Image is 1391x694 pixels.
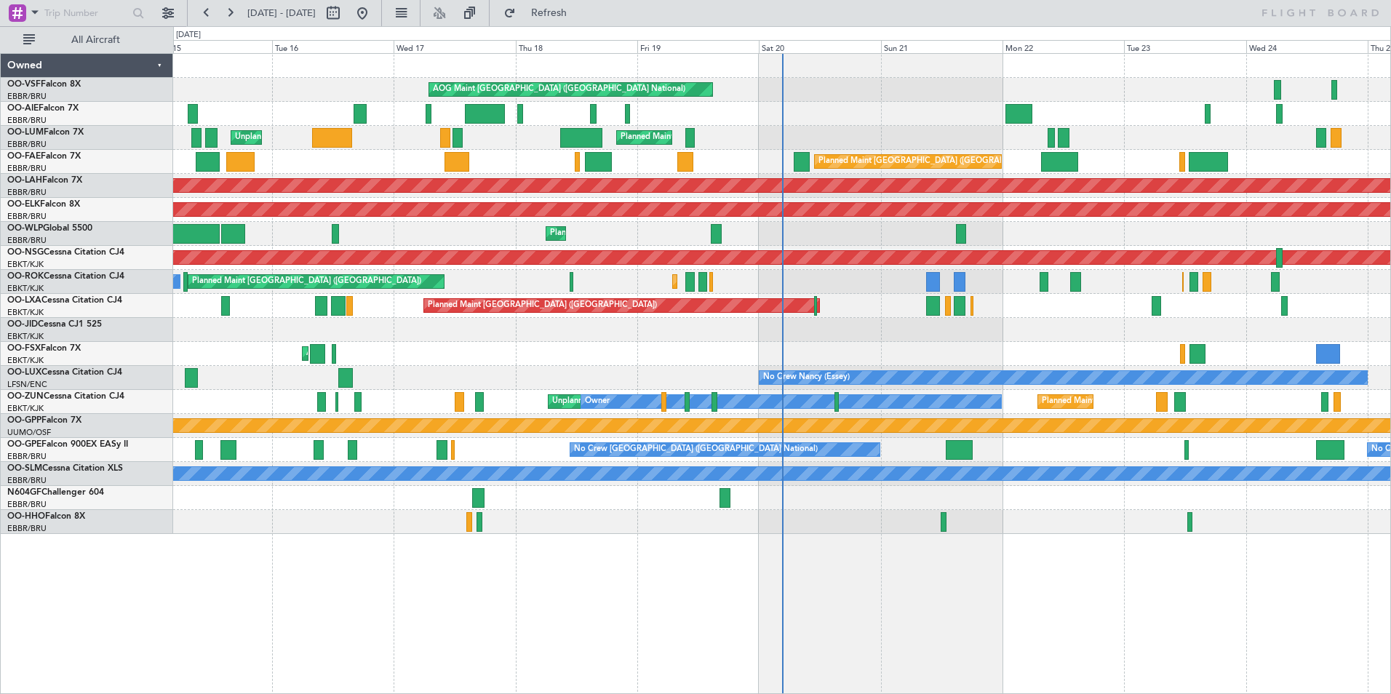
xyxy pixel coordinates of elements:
[7,152,41,161] span: OO-FAE
[428,295,657,316] div: Planned Maint [GEOGRAPHIC_DATA] ([GEOGRAPHIC_DATA])
[433,79,685,100] div: AOG Maint [GEOGRAPHIC_DATA] ([GEOGRAPHIC_DATA] National)
[7,104,79,113] a: OO-AIEFalcon 7X
[306,343,465,364] div: AOG Maint Kortrijk-[GEOGRAPHIC_DATA]
[151,40,272,53] div: Mon 15
[1124,40,1245,53] div: Tue 23
[550,223,626,244] div: Planned Maint Liege
[7,104,39,113] span: OO-AIE
[7,392,44,401] span: OO-ZUN
[7,211,47,222] a: EBBR/BRU
[7,403,44,414] a: EBKT/KJK
[272,40,394,53] div: Tue 16
[7,427,51,438] a: UUMO/OSF
[7,320,38,329] span: OO-JID
[7,176,82,185] a: OO-LAHFalcon 7X
[235,127,509,148] div: Unplanned Maint [GEOGRAPHIC_DATA] ([GEOGRAPHIC_DATA] National)
[759,40,880,53] div: Sat 20
[621,127,884,148] div: Planned Maint [GEOGRAPHIC_DATA] ([GEOGRAPHIC_DATA] National)
[7,296,122,305] a: OO-LXACessna Citation CJ4
[7,139,47,150] a: EBBR/BRU
[7,248,44,257] span: OO-NSG
[1003,40,1124,53] div: Mon 22
[394,40,515,53] div: Wed 17
[7,475,47,486] a: EBBR/BRU
[552,391,787,412] div: Unplanned Maint [GEOGRAPHIC_DATA]-[GEOGRAPHIC_DATA]
[516,40,637,53] div: Thu 18
[44,2,128,24] input: Trip Number
[637,40,759,53] div: Fri 19
[7,272,44,281] span: OO-ROK
[7,488,41,497] span: N604GF
[7,344,81,353] a: OO-FSXFalcon 7X
[7,512,45,521] span: OO-HHO
[7,115,47,126] a: EBBR/BRU
[7,91,47,102] a: EBBR/BRU
[7,416,81,425] a: OO-GPPFalcon 7X
[497,1,584,25] button: Refresh
[1042,391,1211,412] div: Planned Maint Kortrijk-[GEOGRAPHIC_DATA]
[7,307,44,318] a: EBKT/KJK
[7,235,47,246] a: EBBR/BRU
[7,368,41,377] span: OO-LUX
[7,176,42,185] span: OO-LAH
[7,200,40,209] span: OO-ELK
[585,391,610,412] div: Owner
[7,152,81,161] a: OO-FAEFalcon 7X
[7,296,41,305] span: OO-LXA
[7,320,102,329] a: OO-JIDCessna CJ1 525
[7,80,81,89] a: OO-VSFFalcon 8X
[7,464,123,473] a: OO-SLMCessna Citation XLS
[763,367,850,388] div: No Crew Nancy (Essey)
[7,440,41,449] span: OO-GPE
[7,392,124,401] a: OO-ZUNCessna Citation CJ4
[7,344,41,353] span: OO-FSX
[574,439,818,460] div: No Crew [GEOGRAPHIC_DATA] ([GEOGRAPHIC_DATA] National)
[7,187,47,198] a: EBBR/BRU
[818,151,1082,172] div: Planned Maint [GEOGRAPHIC_DATA] ([GEOGRAPHIC_DATA] National)
[7,355,44,366] a: EBKT/KJK
[677,271,846,292] div: Planned Maint Kortrijk-[GEOGRAPHIC_DATA]
[7,331,44,342] a: EBKT/KJK
[7,488,104,497] a: N604GFChallenger 604
[7,464,42,473] span: OO-SLM
[7,200,80,209] a: OO-ELKFalcon 8X
[176,29,201,41] div: [DATE]
[7,224,43,233] span: OO-WLP
[192,271,421,292] div: Planned Maint [GEOGRAPHIC_DATA] ([GEOGRAPHIC_DATA])
[7,368,122,377] a: OO-LUXCessna Citation CJ4
[7,379,47,390] a: LFSN/ENC
[881,40,1003,53] div: Sun 21
[7,248,124,257] a: OO-NSGCessna Citation CJ4
[7,80,41,89] span: OO-VSF
[247,7,316,20] span: [DATE] - [DATE]
[7,523,47,534] a: EBBR/BRU
[7,416,41,425] span: OO-GPP
[7,128,84,137] a: OO-LUMFalcon 7X
[7,163,47,174] a: EBBR/BRU
[519,8,580,18] span: Refresh
[7,259,44,270] a: EBKT/KJK
[7,283,44,294] a: EBKT/KJK
[7,499,47,510] a: EBBR/BRU
[7,440,128,449] a: OO-GPEFalcon 900EX EASy II
[38,35,154,45] span: All Aircraft
[7,128,44,137] span: OO-LUM
[7,451,47,462] a: EBBR/BRU
[1246,40,1368,53] div: Wed 24
[7,224,92,233] a: OO-WLPGlobal 5500
[7,512,85,521] a: OO-HHOFalcon 8X
[16,28,158,52] button: All Aircraft
[7,272,124,281] a: OO-ROKCessna Citation CJ4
